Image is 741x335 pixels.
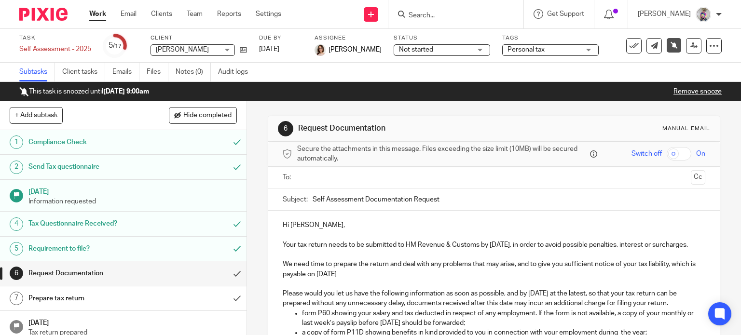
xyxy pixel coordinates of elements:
p: Your tax return needs to be submitted to HM Revenue & Customs by [DATE], in order to avoid possib... [283,240,706,250]
button: Hide completed [169,107,237,123]
a: Remove snooze [673,88,722,95]
button: Cc [691,170,705,185]
div: 2 [10,161,23,174]
a: Notes (0) [176,63,211,81]
a: Client tasks [62,63,105,81]
span: Switch off [631,149,662,159]
div: 6 [278,121,293,136]
a: Team [187,9,203,19]
a: Email [121,9,137,19]
a: Reports [217,9,241,19]
h1: Request Documentation [28,266,154,281]
div: 4 [10,217,23,231]
h1: Compliance Check [28,135,154,149]
h1: [DATE] [28,316,237,328]
h1: Request Documentation [298,123,514,134]
a: Audit logs [218,63,255,81]
p: Hi [PERSON_NAME], [283,220,706,230]
div: 1 [10,135,23,149]
span: [PERSON_NAME] [156,46,209,53]
p: Information requested [28,197,237,206]
div: Self Assessment - 2025 [19,44,91,54]
div: Manual email [662,125,710,133]
h1: [DATE] [28,185,237,197]
h1: Send Tax questionnaire [28,160,154,174]
small: /17 [113,43,122,49]
img: DBTieDye.jpg [696,7,711,22]
label: To: [283,173,293,182]
a: Files [147,63,168,81]
button: + Add subtask [10,107,63,123]
input: Search [408,12,494,20]
a: Clients [151,9,172,19]
a: Settings [256,9,281,19]
span: [PERSON_NAME] [329,45,382,54]
div: 6 [10,267,23,280]
a: Emails [112,63,139,81]
p: Please would you let us have the following information as soon as possible, and by [DATE] at the ... [283,289,706,308]
p: We need time to prepare the return and deal with any problems that may arise, and to give you suf... [283,259,706,279]
b: [DATE] 9:00am [103,88,149,95]
label: Client [151,34,247,42]
p: form P60 showing your salary and tax deducted in respect of any employment. If the form is not av... [302,308,706,328]
a: Subtasks [19,63,55,81]
div: 5 [10,242,23,255]
p: This task is snoozed until [19,87,149,96]
label: Subject: [283,195,308,204]
div: 7 [10,292,23,305]
span: Personal tax [508,46,545,53]
p: [PERSON_NAME] [638,9,691,19]
img: Caroline%20-%20HS%20-%20LI.png [315,44,326,56]
div: 5 [109,40,122,51]
img: Pixie [19,8,68,21]
span: [DATE] [259,46,279,53]
label: Assignee [315,34,382,42]
label: Tags [502,34,599,42]
span: Get Support [547,11,584,17]
label: Due by [259,34,302,42]
h1: Requirement to file? [28,241,154,256]
span: On [696,149,705,159]
span: Secure the attachments in this message. Files exceeding the size limit (10MB) will be secured aut... [297,144,588,164]
label: Status [394,34,490,42]
h1: Prepare tax return [28,291,154,306]
span: Not started [399,46,433,53]
span: Hide completed [183,112,232,120]
label: Task [19,34,91,42]
a: Work [89,9,106,19]
h1: Tax Questionnaire Received? [28,216,154,231]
